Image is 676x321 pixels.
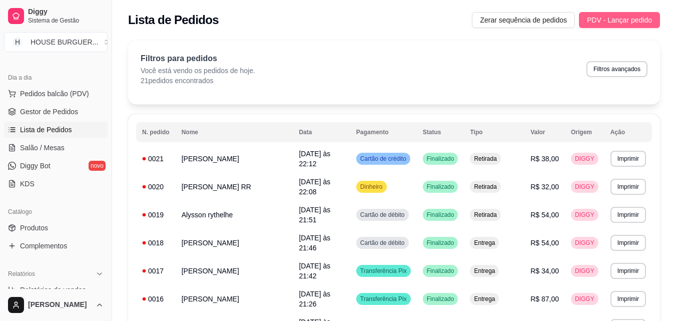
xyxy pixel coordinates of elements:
[20,285,86,295] span: Relatórios de vendas
[4,140,108,156] a: Salão / Mesas
[142,294,170,304] div: 0016
[472,12,575,28] button: Zerar sequência de pedidos
[142,266,170,276] div: 0017
[293,122,350,142] th: Data
[128,12,219,28] h2: Lista de Pedidos
[28,300,92,309] span: [PERSON_NAME]
[472,295,497,303] span: Entrega
[4,176,108,192] a: KDS
[573,155,596,163] span: DIGGY
[141,53,255,65] p: Filtros para pedidos
[4,4,108,28] a: DiggySistema de Gestão
[573,183,596,191] span: DIGGY
[425,183,456,191] span: Finalizado
[299,262,330,280] span: [DATE] às 21:42
[358,211,407,219] span: Cartão de débito
[604,122,652,142] th: Ação
[472,267,497,275] span: Entrega
[31,37,98,47] div: HOUSE BURGUER ...
[610,291,646,307] button: Imprimir
[610,151,646,167] button: Imprimir
[472,239,497,247] span: Entrega
[176,145,293,173] td: [PERSON_NAME]
[610,179,646,195] button: Imprimir
[417,122,464,142] th: Status
[28,8,104,17] span: Diggy
[472,155,498,163] span: Retirada
[299,234,330,252] span: [DATE] às 21:46
[141,76,255,86] p: 21 pedidos encontrados
[530,155,559,163] span: R$ 38,00
[350,122,417,142] th: Pagamento
[176,122,293,142] th: Nome
[530,211,559,219] span: R$ 54,00
[141,66,255,76] p: Você está vendo os pedidos de hoje.
[358,183,385,191] span: Dinheiro
[142,238,170,248] div: 0018
[4,204,108,220] div: Catálogo
[13,37,23,47] span: H
[299,206,330,224] span: [DATE] às 21:51
[565,122,604,142] th: Origem
[299,290,330,308] span: [DATE] às 21:26
[524,122,565,142] th: Valor
[425,155,456,163] span: Finalizado
[573,211,596,219] span: DIGGY
[610,263,646,279] button: Imprimir
[4,158,108,174] a: Diggy Botnovo
[425,295,456,303] span: Finalizado
[136,122,176,142] th: N. pedido
[176,285,293,313] td: [PERSON_NAME]
[425,267,456,275] span: Finalizado
[299,178,330,196] span: [DATE] às 22:08
[573,267,596,275] span: DIGGY
[28,17,104,25] span: Sistema de Gestão
[586,61,647,77] button: Filtros avançados
[299,150,330,168] span: [DATE] às 22:12
[530,239,559,247] span: R$ 54,00
[530,295,559,303] span: R$ 87,00
[4,122,108,138] a: Lista de Pedidos
[358,155,408,163] span: Cartão de crédito
[480,15,567,26] span: Zerar sequência de pedidos
[142,182,170,192] div: 0020
[610,235,646,251] button: Imprimir
[8,270,35,278] span: Relatórios
[20,107,78,117] span: Gestor de Pedidos
[587,15,652,26] span: PDV - Lançar pedido
[358,239,407,247] span: Cartão de débito
[176,201,293,229] td: Alysson rythelhe
[4,70,108,86] div: Dia a dia
[425,211,456,219] span: Finalizado
[20,89,89,99] span: Pedidos balcão (PDV)
[425,239,456,247] span: Finalizado
[464,122,524,142] th: Tipo
[358,267,409,275] span: Transferência Pix
[20,179,35,189] span: KDS
[176,257,293,285] td: [PERSON_NAME]
[610,207,646,223] button: Imprimir
[4,282,108,298] a: Relatórios de vendas
[4,86,108,102] button: Pedidos balcão (PDV)
[20,143,65,153] span: Salão / Mesas
[176,229,293,257] td: [PERSON_NAME]
[579,12,660,28] button: PDV - Lançar pedido
[573,295,596,303] span: DIGGY
[20,241,67,251] span: Complementos
[4,104,108,120] a: Gestor de Pedidos
[530,267,559,275] span: R$ 34,00
[358,295,409,303] span: Transferência Pix
[142,154,170,164] div: 0021
[4,293,108,317] button: [PERSON_NAME]
[20,223,48,233] span: Produtos
[472,211,498,219] span: Retirada
[142,210,170,220] div: 0019
[4,220,108,236] a: Produtos
[4,32,108,52] button: Select a team
[176,173,293,201] td: [PERSON_NAME] RR
[472,183,498,191] span: Retirada
[530,183,559,191] span: R$ 32,00
[573,239,596,247] span: DIGGY
[20,161,51,171] span: Diggy Bot
[20,125,72,135] span: Lista de Pedidos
